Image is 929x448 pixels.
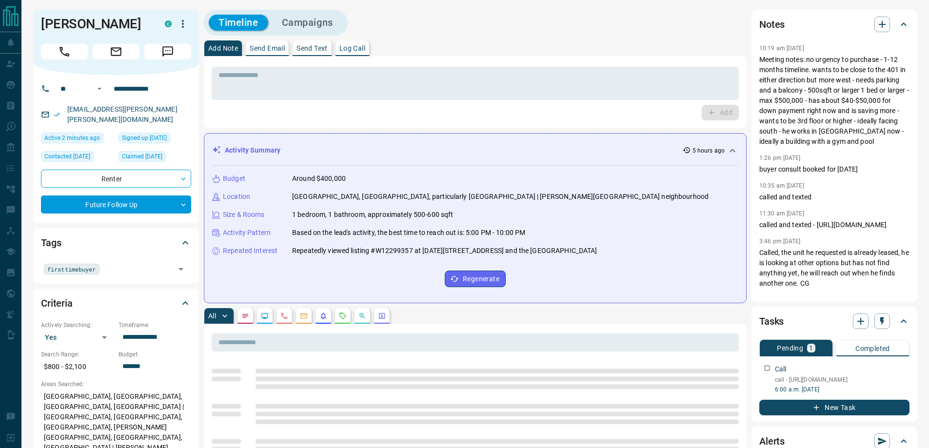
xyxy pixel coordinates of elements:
button: Regenerate [445,271,506,287]
p: [GEOGRAPHIC_DATA], [GEOGRAPHIC_DATA], particularly [GEOGRAPHIC_DATA] | [PERSON_NAME][GEOGRAPHIC_D... [292,192,709,202]
h2: Criteria [41,295,73,311]
svg: Notes [241,312,249,320]
div: Tags [41,231,191,254]
button: Open [174,262,188,276]
svg: Calls [280,312,288,320]
p: Called, the unit he requested is already leased, he is looking at other options but has not find ... [759,248,909,289]
button: Open [94,83,105,95]
span: Contacted [DATE] [44,152,90,161]
p: called and texted - [URL][DOMAIN_NAME] [759,220,909,230]
div: Thu Nov 28 2024 [119,151,191,165]
span: Message [144,44,191,59]
svg: Agent Actions [378,312,386,320]
p: Areas Searched: [41,380,191,389]
p: buyer consult booked for [DATE] [759,164,909,175]
div: Tasks [759,310,909,333]
p: Budget [223,174,245,184]
div: Criteria [41,292,191,315]
h2: Tasks [759,313,784,329]
p: Actively Searching: [41,321,114,330]
span: Email [93,44,139,59]
p: 10:35 am [DATE] [759,182,804,189]
div: Wed Nov 27 2024 [119,133,191,146]
div: Renter [41,170,191,188]
h2: Tags [41,235,61,251]
div: Tue Sep 16 2025 [41,133,114,146]
p: 1 bedroom, 1 bathroom, approximately 500-600 sqft [292,210,453,220]
p: 1:26 pm [DATE] [759,155,801,161]
p: Search Range: [41,350,114,359]
button: Campaigns [272,15,343,31]
p: Around $400,000 [292,174,346,184]
p: Activity Summary [225,145,280,156]
p: 5 hours ago [692,146,725,155]
svg: Emails [300,312,308,320]
p: Repeatedly viewed listing #W12299357 at [DATE][STREET_ADDRESS] and the [GEOGRAPHIC_DATA] [292,246,597,256]
h2: Notes [759,17,785,32]
span: Active 2 minutes ago [44,133,100,143]
p: 11:30 am [DATE] [759,210,804,217]
div: Notes [759,13,909,36]
h1: [PERSON_NAME] [41,16,150,32]
svg: Lead Browsing Activity [261,312,269,320]
svg: Listing Alerts [319,312,327,320]
p: 6:00 a.m. [DATE] [775,385,909,394]
div: Future Follow Up [41,195,191,214]
div: condos.ca [165,20,172,27]
p: Activity Pattern [223,228,271,238]
p: call - [URL][DOMAIN_NAME] [775,375,909,384]
p: 3:46 pm [DATE] [759,238,801,245]
p: Completed [855,345,890,352]
p: Log Call [339,45,365,52]
p: Pending [777,345,803,351]
span: Signed up [DATE] [122,133,167,143]
button: New Task [759,400,909,415]
span: firsttimebuyer [47,264,96,274]
p: Call [775,364,787,374]
p: 10:19 am [DATE] [759,45,804,52]
div: Activity Summary5 hours ago [212,141,738,159]
div: Fri Jul 04 2025 [41,151,114,165]
p: Timeframe: [119,321,191,330]
span: Call [41,44,88,59]
p: Add Note [208,45,238,52]
p: Location [223,192,250,202]
button: Timeline [209,15,268,31]
p: called and texted [759,192,909,202]
div: Yes [41,330,114,345]
svg: Opportunities [358,312,366,320]
p: Budget: [119,350,191,359]
p: Based on the lead's activity, the best time to reach out is: 5:00 PM - 10:00 PM [292,228,525,238]
p: Repeated Interest [223,246,277,256]
p: Meeting notes: no urgency to purchase - 1-12 months timeline. wants to be close to the 401 in eit... [759,55,909,147]
a: [EMAIL_ADDRESS][PERSON_NAME][PERSON_NAME][DOMAIN_NAME] [67,105,178,123]
svg: Email Verified [54,111,60,118]
p: $800 - $2,100 [41,359,114,375]
p: All [208,312,216,319]
p: Send Email [250,45,285,52]
p: 1 [809,345,813,351]
span: Claimed [DATE] [122,152,162,161]
svg: Requests [339,312,347,320]
p: Send Text [296,45,328,52]
p: Size & Rooms [223,210,265,220]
